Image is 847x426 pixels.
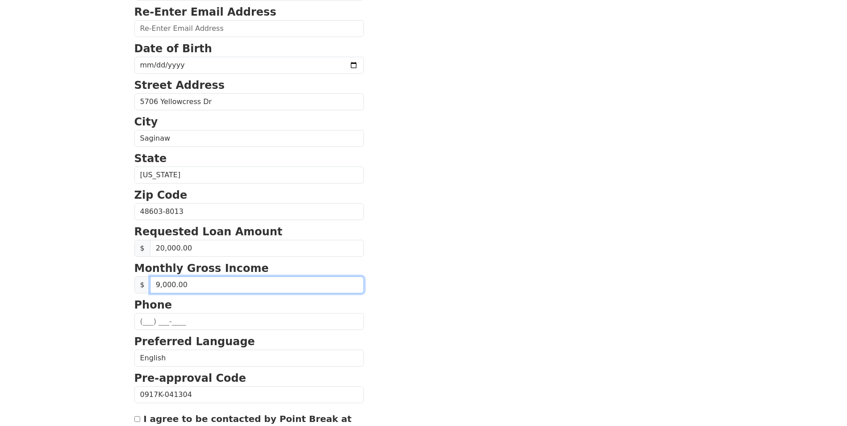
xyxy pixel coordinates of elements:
strong: Zip Code [134,189,188,201]
strong: Preferred Language [134,335,255,348]
input: (___) ___-____ [134,313,364,330]
strong: City [134,116,158,128]
input: Requested Loan Amount [150,240,364,257]
strong: Pre-approval Code [134,372,246,384]
input: Street Address [134,93,364,110]
strong: Requested Loan Amount [134,226,283,238]
input: Re-Enter Email Address [134,20,364,37]
strong: Re-Enter Email Address [134,6,276,18]
input: 0.00 [150,276,364,293]
input: Pre-approval Code [134,386,364,403]
input: City [134,130,364,147]
p: Monthly Gross Income [134,260,364,276]
span: $ [134,276,150,293]
strong: Street Address [134,79,225,92]
strong: Date of Birth [134,42,212,55]
strong: Phone [134,299,172,311]
input: Zip Code [134,203,364,220]
span: $ [134,240,150,257]
strong: State [134,152,167,165]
